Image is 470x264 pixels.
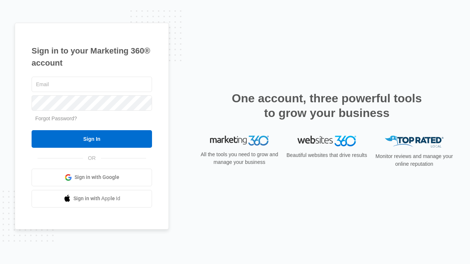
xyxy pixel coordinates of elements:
[373,153,455,168] p: Monitor reviews and manage your online reputation
[198,151,281,166] p: All the tools you need to grow and manage your business
[32,77,152,92] input: Email
[73,195,120,202] span: Sign in with Apple Id
[32,130,152,148] input: Sign In
[297,136,356,146] img: Websites 360
[83,154,101,162] span: OR
[75,173,119,181] span: Sign in with Google
[229,91,424,120] h2: One account, three powerful tools to grow your business
[35,115,77,121] a: Forgot Password?
[32,45,152,69] h1: Sign in to your Marketing 360® account
[286,151,368,159] p: Beautiful websites that drive results
[32,169,152,186] a: Sign in with Google
[385,136,444,148] img: Top Rated Local
[210,136,269,146] img: Marketing 360
[32,190,152,208] a: Sign in with Apple Id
